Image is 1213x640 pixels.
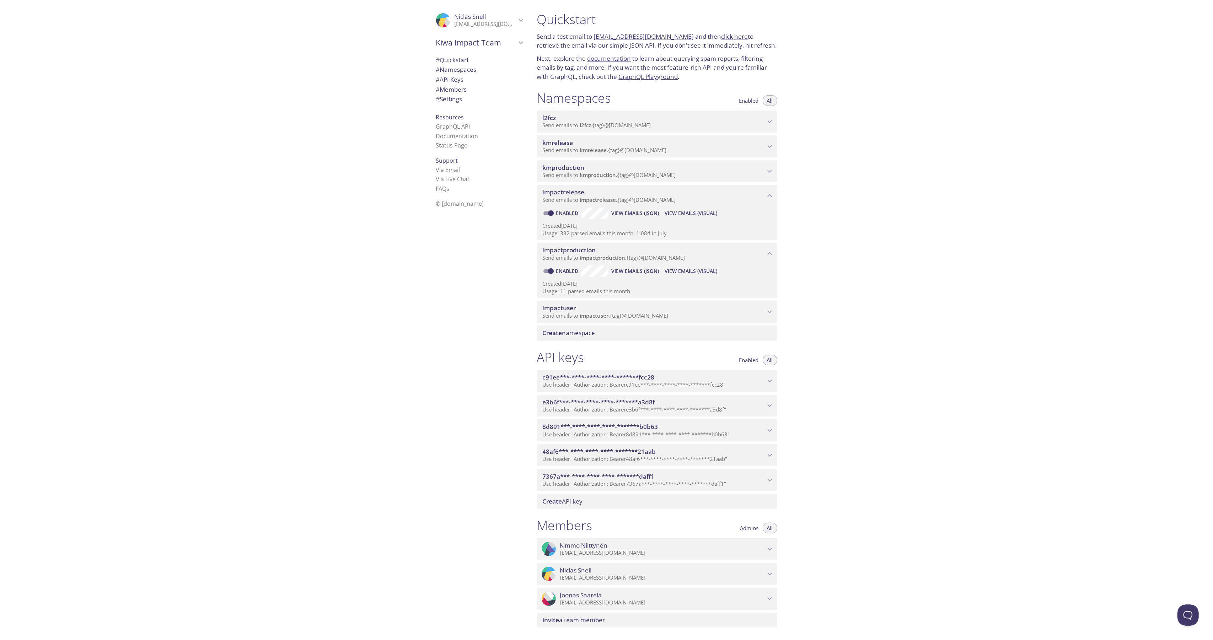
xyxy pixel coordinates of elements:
[543,222,772,230] p: Created [DATE]
[430,9,528,32] div: Niclas Snell
[436,85,467,93] span: Members
[436,123,470,130] a: GraphQL API
[436,185,450,193] a: FAQ
[543,188,585,196] span: impactrelease
[430,65,528,75] div: Namespaces
[662,265,720,277] button: View Emails (Visual)
[537,517,592,533] h1: Members
[537,301,777,323] div: impactuser namespace
[430,94,528,104] div: Team Settings
[543,497,583,505] span: API key
[447,185,450,193] span: s
[608,208,662,219] button: View Emails (JSON)
[543,329,562,337] span: Create
[537,135,777,157] div: kmrelease namespace
[560,566,592,574] span: Niclas Snell
[665,209,717,217] span: View Emails (Visual)
[537,54,777,81] p: Next: explore the to learn about querying spam reports, filtering emails by tag, and more. If you...
[543,304,576,312] span: impactuser
[721,32,748,41] a: click here
[430,33,528,52] div: Kiwa Impact Team
[543,230,772,237] p: Usage: 332 parsed emails this month, 1,084 in July
[537,11,777,27] h1: Quickstart
[543,254,685,261] span: Send emails to . {tag} @[DOMAIN_NAME]
[736,523,763,533] button: Admins
[543,280,772,287] p: Created [DATE]
[436,65,440,74] span: #
[436,56,440,64] span: #
[543,616,605,624] span: a team member
[543,114,556,122] span: l2fcz
[543,139,573,147] span: kmrelease
[537,160,777,182] div: kmproduction namespace
[436,38,516,48] span: Kiwa Impact Team
[543,196,676,203] span: Send emails to . {tag} @[DOMAIN_NAME]
[537,185,777,207] div: impactrelease namespace
[580,146,607,154] span: kmrelease
[580,196,616,203] span: impactrelease
[543,171,676,178] span: Send emails to . {tag} @[DOMAIN_NAME]
[560,549,765,556] p: [EMAIL_ADDRESS][DOMAIN_NAME]
[436,141,468,149] a: Status Page
[580,312,609,319] span: impactuser
[537,588,777,610] div: Joonas Saarela
[543,246,596,254] span: impactproduction
[455,21,516,28] p: [EMAIL_ADDRESS][DOMAIN_NAME]
[543,329,595,337] span: namespace
[537,538,777,560] div: Kimmo Niittynen
[436,95,462,103] span: Settings
[537,563,777,585] div: Niclas Snell
[436,65,477,74] span: Namespaces
[611,267,659,275] span: View Emails (JSON)
[555,268,581,274] a: Enabled
[436,166,460,174] a: Via Email
[665,267,717,275] span: View Emails (Visual)
[537,349,584,365] h1: API keys
[436,200,484,208] span: © [DOMAIN_NAME]
[594,32,694,41] a: [EMAIL_ADDRESS][DOMAIN_NAME]
[763,523,777,533] button: All
[537,32,777,50] p: Send a test email to and then to retrieve the email via our simple JSON API. If you don't see it ...
[662,208,720,219] button: View Emails (Visual)
[619,72,678,81] a: GraphQL Playground
[537,326,777,340] div: Create namespace
[537,494,777,509] div: Create API Key
[543,312,669,319] span: Send emails to . {tag} @[DOMAIN_NAME]
[436,85,440,93] span: #
[436,175,470,183] a: Via Live Chat
[543,163,585,172] span: kmproduction
[611,209,659,217] span: View Emails (JSON)
[580,122,591,129] span: l2fcz
[1177,604,1199,626] iframe: Help Scout Beacon - Open
[430,85,528,95] div: Members
[436,75,440,84] span: #
[430,55,528,65] div: Quickstart
[608,265,662,277] button: View Emails (JSON)
[537,613,777,628] div: Invite a team member
[436,56,469,64] span: Quickstart
[543,287,772,295] p: Usage: 11 parsed emails this month
[735,95,763,106] button: Enabled
[543,122,651,129] span: Send emails to . {tag} @[DOMAIN_NAME]
[560,599,765,606] p: [EMAIL_ADDRESS][DOMAIN_NAME]
[537,111,777,133] div: l2fcz namespace
[436,75,464,84] span: API Keys
[543,146,667,154] span: Send emails to . {tag} @[DOMAIN_NAME]
[436,113,464,121] span: Resources
[543,616,559,624] span: Invite
[436,157,458,165] span: Support
[763,355,777,365] button: All
[537,90,611,106] h1: Namespaces
[735,355,763,365] button: Enabled
[580,254,626,261] span: impactproduction
[537,243,777,265] div: impactproduction namespace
